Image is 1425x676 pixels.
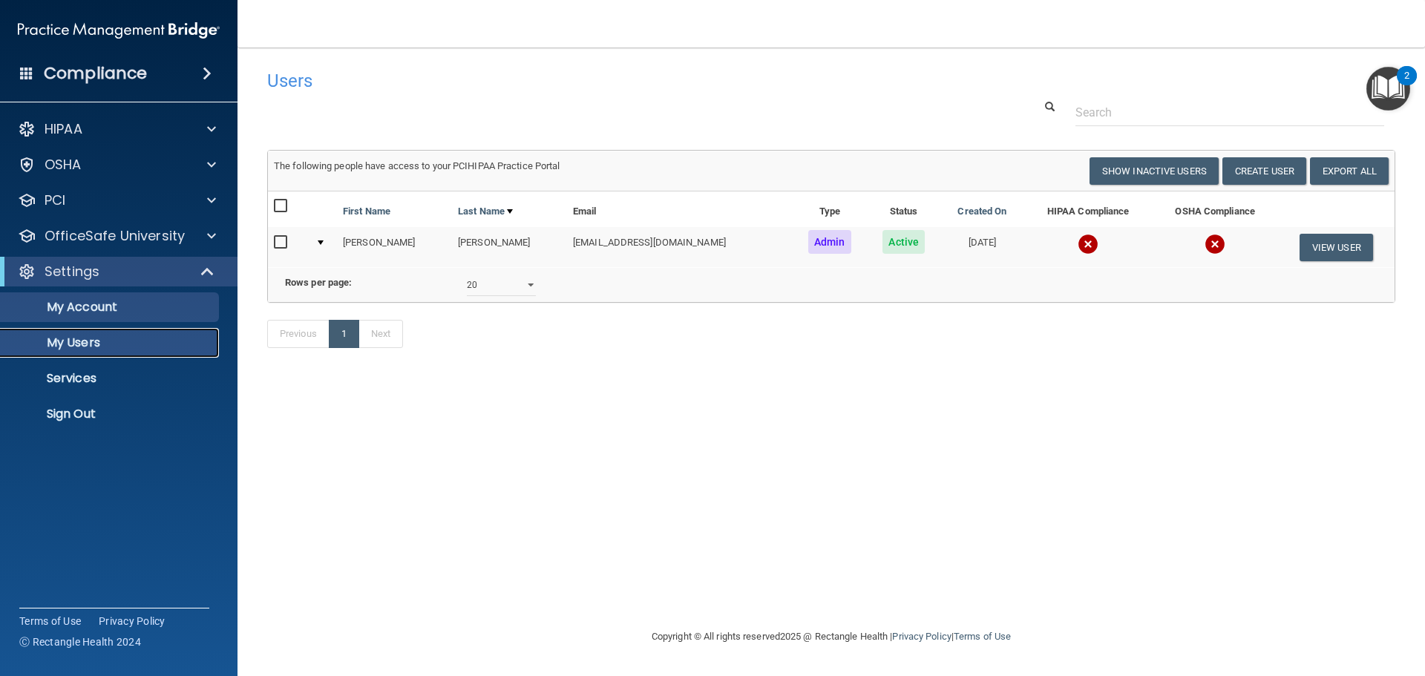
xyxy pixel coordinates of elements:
a: HIPAA [18,120,216,138]
p: Services [10,371,212,386]
a: Privacy Policy [892,631,951,642]
td: [PERSON_NAME] [452,227,567,267]
span: Admin [808,230,851,254]
p: OSHA [45,156,82,174]
a: 1 [329,320,359,348]
a: PCI [18,191,216,209]
a: Last Name [458,203,513,220]
img: PMB logo [18,16,220,45]
td: [DATE] [940,227,1023,267]
a: Created On [957,203,1006,220]
button: Open Resource Center, 2 new notifications [1366,67,1410,111]
button: Create User [1222,157,1306,185]
p: My Users [10,335,212,350]
a: Privacy Policy [99,614,166,629]
th: Type [793,191,868,227]
button: View User [1300,234,1373,261]
p: Sign Out [10,407,212,421]
a: OfficeSafe University [18,227,216,245]
b: Rows per page: [285,277,352,288]
p: HIPAA [45,120,82,138]
th: OSHA Compliance [1153,191,1278,227]
a: Terms of Use [954,631,1011,642]
h4: Users [267,71,916,91]
td: [EMAIL_ADDRESS][DOMAIN_NAME] [567,227,792,267]
input: Search [1075,99,1384,126]
h4: Compliance [44,63,147,84]
div: Copyright © All rights reserved 2025 @ Rectangle Health | | [560,613,1102,660]
span: Active [882,230,925,254]
img: cross.ca9f0e7f.svg [1078,234,1098,255]
span: The following people have access to your PCIHIPAA Practice Portal [274,160,560,171]
th: HIPAA Compliance [1024,191,1153,227]
button: Show Inactive Users [1090,157,1219,185]
a: Previous [267,320,330,348]
div: 2 [1404,76,1409,95]
a: Settings [18,263,215,280]
a: Terms of Use [19,614,81,629]
p: OfficeSafe University [45,227,185,245]
th: Email [567,191,792,227]
a: First Name [343,203,390,220]
th: Status [867,191,940,227]
p: PCI [45,191,65,209]
a: Next [358,320,403,348]
td: [PERSON_NAME] [337,227,452,267]
a: Export All [1310,157,1389,185]
p: My Account [10,300,212,315]
iframe: Drift Widget Chat Controller [1168,571,1407,630]
span: Ⓒ Rectangle Health 2024 [19,634,141,649]
a: OSHA [18,156,216,174]
p: Settings [45,263,99,280]
img: cross.ca9f0e7f.svg [1205,234,1225,255]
